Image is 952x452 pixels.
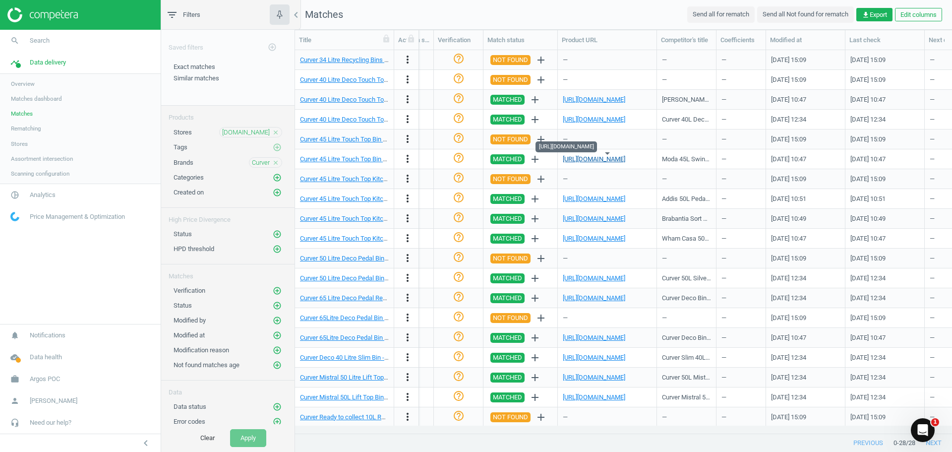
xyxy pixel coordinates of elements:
[563,155,625,163] a: [URL][DOMAIN_NAME]
[527,191,543,207] button: add
[527,270,543,287] button: add
[161,208,295,224] div: High Price Divergence
[402,212,414,225] button: more_vert
[11,125,41,132] span: Rematching
[453,132,465,144] i: help_outline
[300,393,402,401] a: Curver Mistral 50L Lift Top Bin - Grey
[493,134,528,144] span: NOT FOUND
[662,194,711,203] div: Addis 50L Pedal Bin With 50L Strong Bin Liners
[529,233,541,245] i: add
[5,186,24,204] i: pie_chart_outlined
[30,58,66,67] span: Data delivery
[300,116,441,123] a: Curver 40 Litre Deco Touch Top Kitchen Bin - Silver
[438,36,479,45] div: Verification
[273,361,282,370] i: add_circle_outline
[272,229,282,239] button: add_circle_outline
[273,245,282,254] i: add_circle_outline
[850,230,919,247] div: [DATE] 10:47
[493,313,528,323] span: NOT FOUND
[30,396,77,405] span: [PERSON_NAME]
[563,374,625,381] a: [URL][DOMAIN_NAME]
[535,141,597,152] div: [URL][DOMAIN_NAME]
[140,437,152,449] i: chevron_left
[402,391,414,404] button: more_vert
[563,354,625,361] a: [URL][DOMAIN_NAME]
[174,129,192,136] span: Stores
[272,286,282,296] button: add_circle_outline
[563,334,625,341] a: [URL][DOMAIN_NAME]
[493,115,522,125] span: MATCHED
[272,244,282,254] button: add_circle_outline
[771,130,840,148] div: [DATE] 15:09
[166,9,178,21] i: filter_list
[757,6,854,22] button: Send all Not found for rematch
[402,232,414,244] i: more_vert
[402,411,414,423] i: more_vert
[273,346,282,355] i: add_circle_outline
[272,402,282,412] button: add_circle_outline
[850,130,919,148] div: [DATE] 15:09
[850,150,919,168] div: [DATE] 10:47
[402,252,414,264] i: more_vert
[402,312,414,324] button: more_vert
[133,437,158,450] button: chevron_left
[529,391,541,403] i: add
[533,131,549,148] button: add
[402,93,414,106] button: more_vert
[300,294,433,302] a: Curver 65 Litre Deco Pedal Recycling Bin - Silver
[529,193,541,205] i: add
[453,231,465,243] i: help_outline
[273,316,282,325] i: add_circle_outline
[402,193,414,204] i: more_vert
[273,286,282,295] i: add_circle_outline
[721,309,761,326] div: —
[721,230,761,247] div: —
[563,309,652,326] div: —
[402,411,414,424] button: more_vert
[527,389,543,406] button: add
[453,330,465,342] i: help_outline
[850,329,919,346] div: [DATE] 10:47
[721,111,761,128] div: —
[30,353,62,362] span: Data health
[850,170,919,188] div: [DATE] 15:09
[850,51,919,68] div: [DATE] 15:09
[402,292,414,305] button: more_vert
[771,309,840,326] div: [DATE] 15:09
[262,37,282,58] button: add_circle_outline
[771,230,840,247] div: [DATE] 10:47
[721,329,761,346] div: —
[931,418,939,426] span: 1
[911,418,935,442] iframe: Intercom live chat
[662,95,711,104] div: [PERSON_NAME] 40 Litre Waste Separation Touch Bin
[272,360,282,370] button: add_circle_outline
[771,170,840,188] div: [DATE] 15:09
[563,393,625,401] a: [URL][DOMAIN_NAME]
[533,171,549,188] button: add
[30,36,50,45] span: Search
[527,290,543,307] button: add
[533,250,549,267] button: add
[527,230,543,247] button: add
[563,130,652,148] div: —
[662,51,711,68] div: —
[402,173,414,186] button: more_vert
[493,55,528,65] span: NOT FOUND
[402,272,414,285] button: more_vert
[662,155,711,164] div: Moda 45L Swing and Lift Bin
[402,252,414,265] button: more_vert
[453,152,465,164] i: help_outline
[30,212,125,221] span: Price Management & Optimization
[850,309,919,326] div: [DATE] 15:09
[662,115,711,124] div: Curver 40L Deco Bin Silver
[535,74,547,86] i: add
[527,210,543,227] button: add
[527,91,543,108] button: add
[5,326,24,345] i: notifications
[5,370,24,388] i: work
[771,269,840,287] div: [DATE] 12:34
[453,271,465,283] i: help_outline
[7,7,78,22] img: ajHJNr6hYgQAAAAASUVORK5CYII=
[402,133,414,146] button: more_vert
[300,413,433,421] a: Curver Ready to collect 10L Recycling Bin - Grey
